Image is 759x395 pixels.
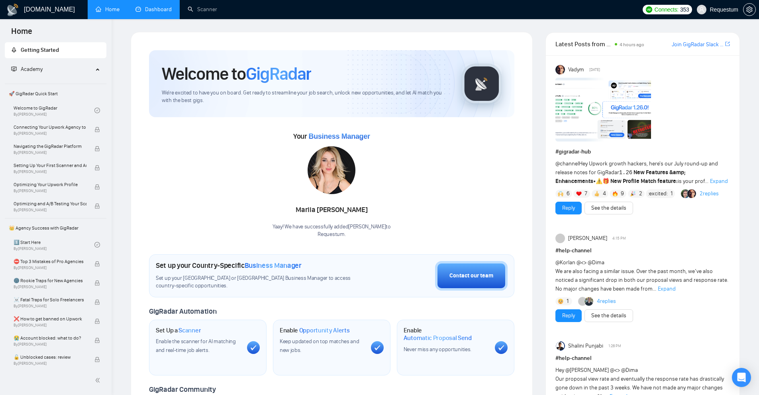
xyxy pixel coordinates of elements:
[11,47,17,53] span: rocket
[94,299,100,305] span: lock
[646,6,652,13] img: upwork-logo.png
[5,42,106,58] li: Getting Started
[94,127,100,132] span: lock
[619,169,633,176] code: 1.26
[608,342,621,350] span: 1:26 PM
[6,220,106,236] span: 👑 Agency Success with GigRadar
[568,65,584,74] span: Vadym
[14,304,86,309] span: By [PERSON_NAME]
[21,47,59,53] span: Getting Started
[14,236,94,254] a: 1️⃣ Start HereBy[PERSON_NAME]
[584,309,633,322] button: See the details
[671,190,673,198] span: 1
[280,338,359,354] span: Keep updated on top matches and new jobs.
[591,204,626,212] a: See the details
[94,203,100,209] span: lock
[743,6,755,13] span: setting
[156,261,302,270] h1: Set up your Country-Specific
[14,161,86,169] span: Setting Up Your First Scanner and Auto-Bidder
[178,326,201,334] span: Scanner
[14,131,86,136] span: By [PERSON_NAME]
[94,146,100,151] span: lock
[14,265,86,270] span: By [PERSON_NAME]
[5,26,39,42] span: Home
[576,191,582,197] img: ❤️
[555,246,730,255] h1: # help-channel
[96,6,120,13] a: homeHome
[603,190,606,198] span: 4
[308,132,370,140] span: Business Manager
[555,341,565,351] img: Shalini Punjabi
[94,242,100,248] span: check-circle
[699,7,704,12] span: user
[299,326,350,334] span: Opportunity Alerts
[162,63,311,85] h1: Welcome to
[14,334,86,342] span: 😭 Account blocked: what to do?
[135,6,172,13] a: dashboardDashboard
[655,5,679,14] span: Connects:
[732,368,751,387] div: Open Intercom Messenger
[567,297,569,305] span: 1
[14,169,86,174] span: By [PERSON_NAME]
[725,40,730,48] a: export
[700,190,719,198] a: 2replies
[725,41,730,47] span: export
[658,285,676,292] span: Expand
[14,342,86,347] span: By [PERSON_NAME]
[280,326,350,334] h1: Enable
[743,6,756,13] a: setting
[14,353,86,361] span: 🔓 Unblocked cases: review
[273,231,391,238] p: Requestum .
[14,181,86,189] span: Optimizing Your Upwork Profile
[188,6,217,13] a: searchScanner
[14,150,86,155] span: By [PERSON_NAME]
[94,184,100,190] span: lock
[273,203,391,217] div: Mariia [PERSON_NAME]
[14,361,86,366] span: By [PERSON_NAME]
[293,132,370,141] span: Your
[11,66,17,72] span: fund-projection-screen
[567,190,570,198] span: 6
[94,280,100,286] span: lock
[404,334,472,342] span: Automatic Proposal Send
[11,66,43,73] span: Academy
[94,318,100,324] span: lock
[14,123,86,131] span: Connecting Your Upwork Agency to GigRadar
[94,338,100,343] span: lock
[589,66,600,73] span: [DATE]
[14,102,94,119] a: Welcome to GigRadarBy[PERSON_NAME]
[591,311,626,320] a: See the details
[94,357,100,362] span: lock
[555,147,730,156] h1: # gigradar-hub
[94,165,100,171] span: lock
[435,261,508,291] button: Contact our team
[568,342,603,350] span: Shalini Punjabi
[555,202,582,214] button: Reply
[555,160,718,185] span: Hey Upwork growth hackers, here's our July round-up and release notes for GigRadar • is your prof...
[6,86,106,102] span: 🚀 GigRadar Quick Start
[555,160,579,167] span: @channel
[555,78,651,141] img: F09AC4U7ATU-image.png
[162,89,449,104] span: We're excited to have you on board. Get ready to streamline your job search, unlock new opportuni...
[602,178,609,185] span: 🎁
[743,3,756,16] button: setting
[94,261,100,267] span: lock
[562,311,575,320] a: Reply
[308,146,355,194] img: 1686131568108-42.jpg
[562,204,575,212] a: Reply
[14,208,86,212] span: By [PERSON_NAME]
[584,202,633,214] button: See the details
[14,142,86,150] span: Navigating the GigRadar Platform
[21,66,43,73] span: Academy
[584,297,593,306] img: Viktor Ostashevskyi
[156,326,201,334] h1: Set Up a
[14,200,86,208] span: Optimizing and A/B Testing Your Scanner for Better Results
[14,323,86,328] span: By [PERSON_NAME]
[558,299,563,304] img: 🥺
[584,190,587,198] span: 7
[681,189,690,198] img: Alex B
[555,65,565,75] img: Vadym
[680,5,689,14] span: 353
[14,285,86,289] span: By [PERSON_NAME]
[621,190,624,198] span: 9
